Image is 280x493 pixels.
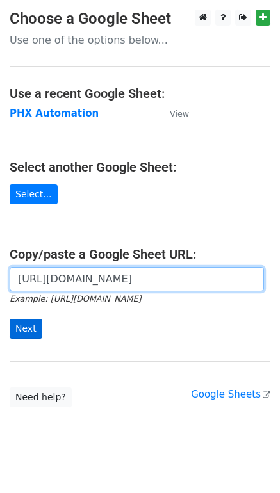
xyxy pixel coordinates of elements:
a: View [157,108,189,119]
a: Select... [10,184,58,204]
small: View [170,109,189,118]
a: PHX Automation [10,108,99,119]
small: Example: [URL][DOMAIN_NAME] [10,294,141,303]
p: Use one of the options below... [10,33,270,47]
iframe: Chat Widget [216,432,280,493]
input: Next [10,319,42,339]
h4: Use a recent Google Sheet: [10,86,270,101]
h4: Select another Google Sheet: [10,159,270,175]
a: Google Sheets [191,389,270,400]
a: Need help? [10,387,72,407]
h3: Choose a Google Sheet [10,10,270,28]
input: Paste your Google Sheet URL here [10,267,264,291]
h4: Copy/paste a Google Sheet URL: [10,247,270,262]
